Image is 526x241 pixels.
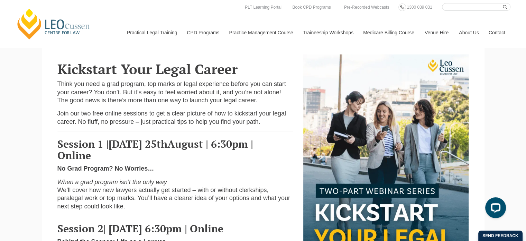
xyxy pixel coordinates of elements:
[182,18,224,48] a: CPD Programs
[454,18,483,48] a: About Us
[103,222,223,235] span: | [DATE] 6:30pm | Online
[16,8,92,40] a: [PERSON_NAME] Centre for Law
[57,137,109,151] span: Session 1 |
[57,110,286,125] span: Join our two free online sessions to get a clear picture of how to kickstart your legal career
[483,18,510,48] a: Contact
[407,5,432,10] span: 1300 039 031
[224,18,298,48] a: Practice Management Course
[358,18,419,48] a: Medicare Billing Course
[57,222,103,235] span: Session 2
[122,18,182,48] a: Practical Legal Training
[419,18,454,48] a: Venue Hire
[342,3,391,11] a: Pre-Recorded Webcasts
[75,118,260,125] span: . No fluff, no pressure – just practical tips to help you find your path.
[109,137,157,151] span: [DATE] 25
[243,3,283,11] a: PLT Learning Portal
[57,179,167,186] span: When a grad program isn’t the only way
[298,18,358,48] a: Traineeship Workshops
[57,137,253,162] span: August | 6:30pm | Online
[157,137,167,151] span: th
[405,3,434,11] a: 1300 039 031
[480,195,509,224] iframe: LiveChat chat widget
[57,187,290,210] span: We’ll cover how new lawyers actually get started – with or without clerkships, paralegal work or ...
[57,61,293,77] h2: Kickstart Your Legal Career
[290,3,332,11] a: Book CPD Programs
[57,80,286,104] span: Think you need a grad program, top marks or legal experience before you can start your career? Yo...
[57,165,154,172] span: No Grad Program? No Worries…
